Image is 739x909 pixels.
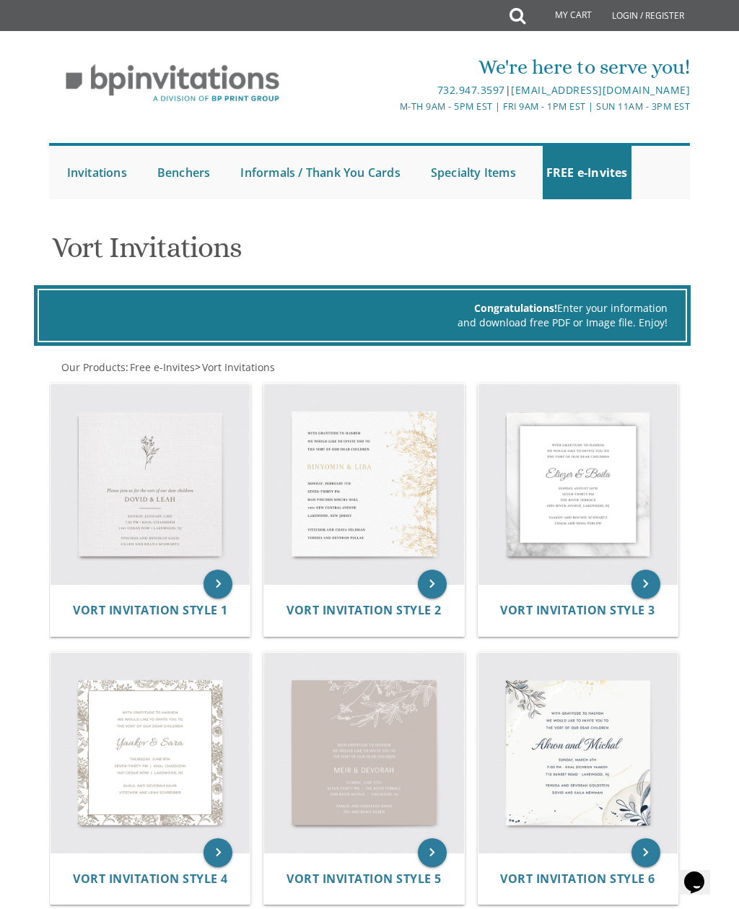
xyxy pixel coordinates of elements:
a: Informals / Thank You Cards [237,146,403,199]
div: M-Th 9am - 5pm EST | Fri 9am - 1pm EST | Sun 11am - 3pm EST [263,99,691,114]
span: Vort Invitations [202,360,275,374]
a: Vort Invitations [201,360,275,374]
span: Vort Invitation Style 3 [500,602,655,618]
div: : [49,360,691,375]
div: We're here to serve you! [263,53,691,82]
div: | [263,82,691,99]
a: Our Products [60,360,126,374]
span: > [195,360,275,374]
a: Benchers [154,146,214,199]
img: BP Invitation Loft [49,53,297,113]
a: Vort Invitation Style 6 [500,872,655,886]
h1: Vort Invitations [52,232,687,274]
a: keyboard_arrow_right [418,570,447,599]
a: keyboard_arrow_right [204,838,232,867]
span: Free e-Invites [130,360,195,374]
a: keyboard_arrow_right [631,838,660,867]
iframe: chat widget [678,851,725,895]
a: 732.947.3597 [437,83,505,97]
img: Vort Invitation Style 1 [51,384,250,583]
a: [EMAIL_ADDRESS][DOMAIN_NAME] [511,83,690,97]
div: and download free PDF or Image file. Enjoy! [57,316,668,330]
a: My Cart [524,1,602,30]
span: Vort Invitation Style 6 [500,871,655,887]
img: Vort Invitation Style 5 [264,653,463,852]
a: Vort Invitation Style 1 [73,604,228,617]
span: Vort Invitation Style 5 [287,871,442,887]
a: Vort Invitation Style 3 [500,604,655,617]
a: Free e-Invites [128,360,195,374]
div: Enter your information [57,301,668,316]
img: Vort Invitation Style 4 [51,653,250,852]
a: keyboard_arrow_right [204,570,232,599]
span: Vort Invitation Style 2 [287,602,442,618]
img: Vort Invitation Style 2 [264,384,463,583]
a: Vort Invitation Style 5 [287,872,442,886]
a: keyboard_arrow_right [418,838,447,867]
a: FREE e-Invites [543,146,631,199]
img: Vort Invitation Style 6 [478,653,678,852]
a: keyboard_arrow_right [631,570,660,599]
a: Specialty Items [427,146,520,199]
a: Vort Invitation Style 4 [73,872,228,886]
span: Congratulations! [474,301,557,315]
a: Vort Invitation Style 2 [287,604,442,617]
span: Vort Invitation Style 4 [73,871,228,887]
img: Vort Invitation Style 3 [478,384,678,583]
a: Invitations [64,146,131,199]
span: Vort Invitation Style 1 [73,602,228,618]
